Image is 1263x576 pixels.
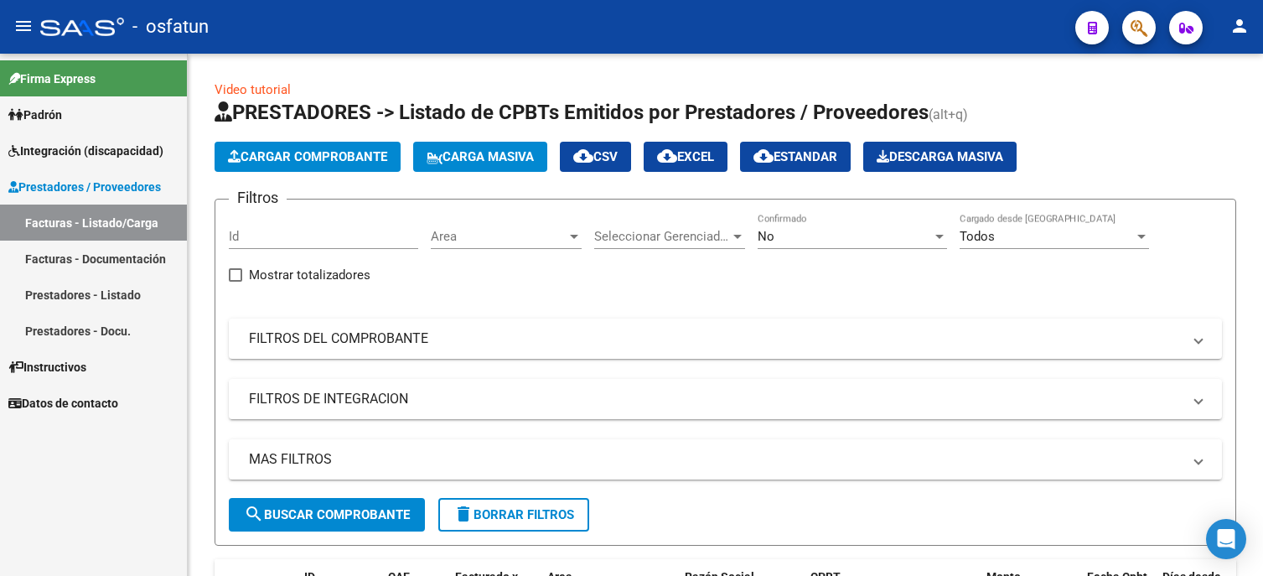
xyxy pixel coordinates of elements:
[438,498,589,532] button: Borrar Filtros
[453,507,574,522] span: Borrar Filtros
[573,146,593,166] mat-icon: cloud_download
[244,504,264,524] mat-icon: search
[8,394,118,413] span: Datos de contacto
[453,504,474,524] mat-icon: delete
[8,106,62,124] span: Padrón
[229,498,425,532] button: Buscar Comprobante
[13,16,34,36] mat-icon: menu
[244,507,410,522] span: Buscar Comprobante
[427,149,534,164] span: Carga Masiva
[413,142,547,172] button: Carga Masiva
[132,8,209,45] span: - osfatun
[657,146,677,166] mat-icon: cloud_download
[960,229,995,244] span: Todos
[1206,519,1246,559] div: Open Intercom Messenger
[249,265,370,285] span: Mostrar totalizadores
[594,229,730,244] span: Seleccionar Gerenciador
[228,149,387,164] span: Cargar Comprobante
[8,178,161,196] span: Prestadores / Proveedores
[8,358,86,376] span: Instructivos
[644,142,727,172] button: EXCEL
[8,142,163,160] span: Integración (discapacidad)
[929,106,968,122] span: (alt+q)
[1229,16,1250,36] mat-icon: person
[877,149,1003,164] span: Descarga Masiva
[215,82,291,97] a: Video tutorial
[249,450,1182,469] mat-panel-title: MAS FILTROS
[740,142,851,172] button: Estandar
[560,142,631,172] button: CSV
[249,390,1182,408] mat-panel-title: FILTROS DE INTEGRACION
[431,229,567,244] span: Area
[229,439,1222,480] mat-expansion-panel-header: MAS FILTROS
[753,146,774,166] mat-icon: cloud_download
[863,142,1017,172] button: Descarga Masiva
[758,229,774,244] span: No
[249,330,1182,348] mat-panel-title: FILTROS DEL COMPROBANTE
[229,379,1222,419] mat-expansion-panel-header: FILTROS DE INTEGRACION
[657,149,714,164] span: EXCEL
[215,142,401,172] button: Cargar Comprobante
[8,70,96,88] span: Firma Express
[863,142,1017,172] app-download-masive: Descarga masiva de comprobantes (adjuntos)
[573,149,618,164] span: CSV
[229,319,1222,359] mat-expansion-panel-header: FILTROS DEL COMPROBANTE
[229,186,287,210] h3: Filtros
[753,149,837,164] span: Estandar
[215,101,929,124] span: PRESTADORES -> Listado de CPBTs Emitidos por Prestadores / Proveedores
